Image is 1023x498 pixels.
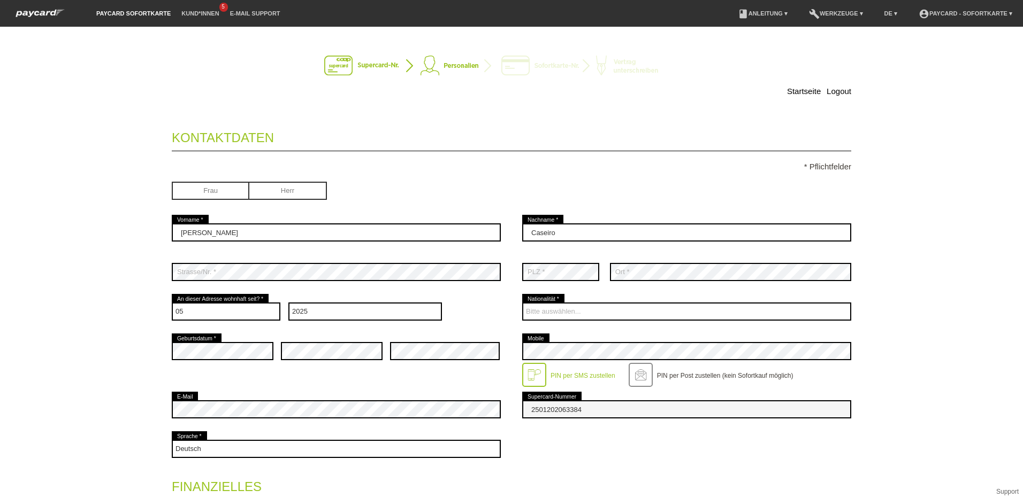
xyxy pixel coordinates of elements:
[219,3,228,12] span: 5
[919,9,929,19] i: account_circle
[827,87,851,96] a: Logout
[657,372,793,379] label: PIN per Post zustellen (kein Sofortkauf möglich)
[11,7,70,19] img: paycard Sofortkarte
[913,10,1018,17] a: account_circlepaycard - Sofortkarte ▾
[996,488,1019,495] a: Support
[172,162,851,171] p: * Pflichtfelder
[551,372,615,379] label: PIN per SMS zustellen
[809,9,820,19] i: build
[176,10,224,17] a: Kund*innen
[91,10,176,17] a: paycard Sofortkarte
[738,9,749,19] i: book
[324,56,699,77] img: instantcard-v2-de-2.png
[225,10,286,17] a: E-Mail Support
[787,87,821,96] a: Startseite
[11,12,70,20] a: paycard Sofortkarte
[804,10,868,17] a: buildWerkzeuge ▾
[879,10,903,17] a: DE ▾
[732,10,793,17] a: bookAnleitung ▾
[172,120,851,151] legend: Kontaktdaten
